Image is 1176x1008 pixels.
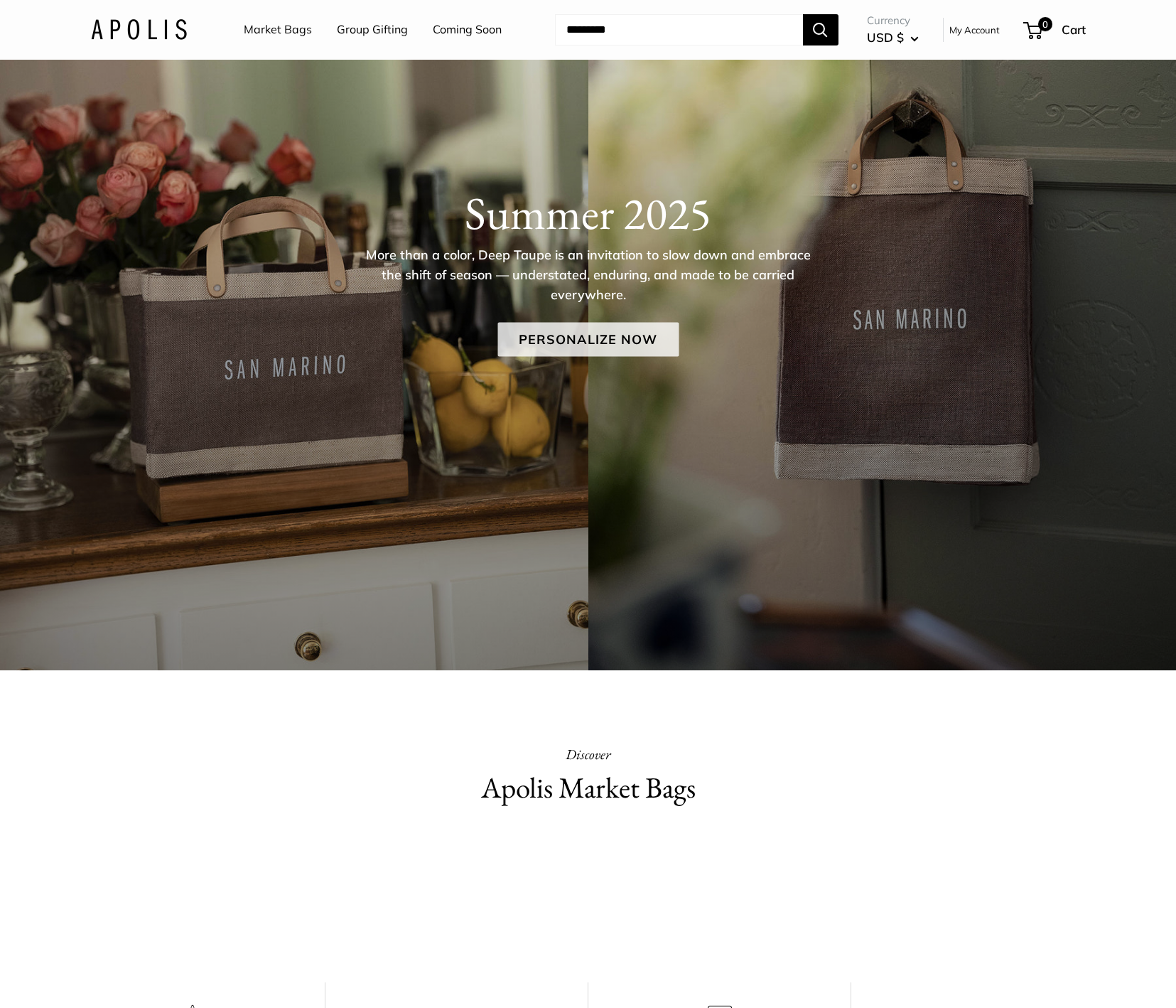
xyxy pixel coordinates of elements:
h1: Summer 2025 [91,186,1086,240]
a: Coming Soon [433,19,502,41]
a: Group Gifting [337,19,408,41]
h2: Apolis Market Bags [340,767,837,809]
span: Currency [867,11,919,31]
span: USD $ [867,30,904,45]
button: USD $ [867,26,919,49]
p: Discover [340,741,837,767]
input: Search... [555,14,803,45]
a: Market Bags [244,19,312,41]
a: Personalize Now [497,323,679,357]
button: Search [803,14,838,45]
span: 0 [1037,17,1052,31]
a: My Account [949,21,1000,38]
span: Cart [1062,22,1086,37]
a: 0 Cart [1025,18,1086,41]
img: Apolis [91,19,187,40]
p: More than a color, Deep Taupe is an invitation to slow down and embrace the shift of season — und... [357,245,819,305]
